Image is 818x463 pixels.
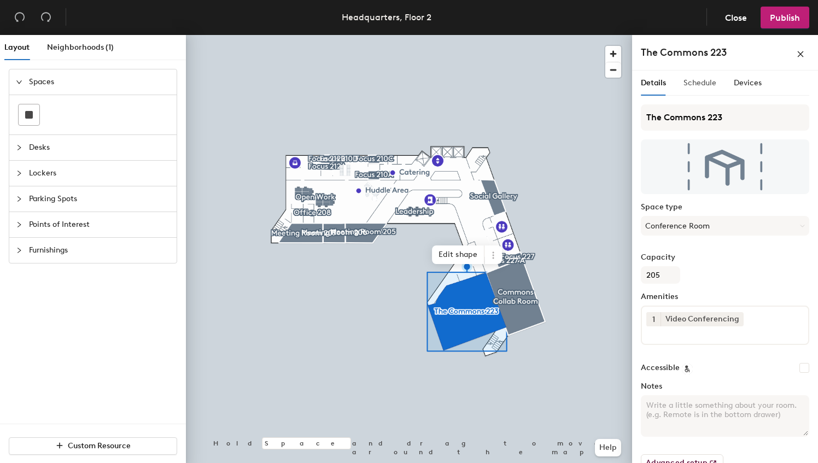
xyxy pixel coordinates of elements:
span: Custom Resource [68,441,131,450]
button: Publish [761,7,809,28]
span: collapsed [16,221,22,228]
span: Spaces [29,69,170,95]
span: collapsed [16,196,22,202]
span: close [797,50,804,58]
span: expanded [16,79,22,85]
label: Amenities [641,292,809,301]
span: Neighborhoods (1) [47,43,114,52]
button: Undo (⌘ + Z) [9,7,31,28]
button: Redo (⌘ + ⇧ + Z) [35,7,57,28]
span: collapsed [16,247,22,254]
span: Desks [29,135,170,160]
label: Accessible [641,364,680,372]
span: Devices [734,78,762,87]
span: Publish [770,13,800,23]
span: Layout [4,43,30,52]
label: Capacity [641,253,809,262]
label: Notes [641,382,809,391]
span: Details [641,78,666,87]
button: Conference Room [641,216,809,236]
span: Close [725,13,747,23]
div: Video Conferencing [661,312,744,326]
span: Parking Spots [29,186,170,212]
span: Lockers [29,161,170,186]
h4: The Commons 223 [641,45,727,60]
span: 1 [652,314,655,325]
div: Headquarters, Floor 2 [342,10,431,24]
span: collapsed [16,170,22,177]
img: The space named The Commons 223 [641,139,809,194]
button: Custom Resource [9,437,177,455]
button: Close [716,7,756,28]
span: Furnishings [29,238,170,263]
button: 1 [646,312,661,326]
span: undo [14,11,25,22]
span: collapsed [16,144,22,151]
span: Points of Interest [29,212,170,237]
span: Schedule [683,78,716,87]
label: Space type [641,203,809,212]
span: Edit shape [432,245,484,264]
button: Help [595,439,621,456]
